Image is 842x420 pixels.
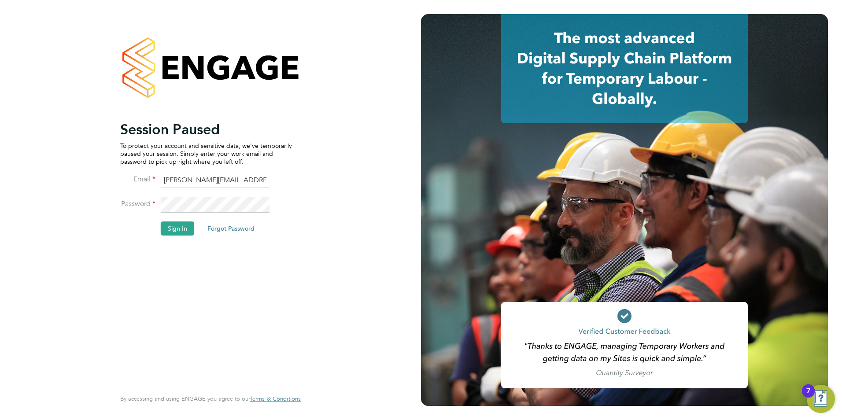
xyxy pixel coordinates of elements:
button: Open Resource Center, 7 new notifications [807,385,835,413]
label: Email [120,175,155,184]
div: 7 [806,391,810,402]
input: Enter your work email... [161,173,270,188]
p: To protect your account and sensitive data, we've temporarily paused your session. Simply enter y... [120,142,292,166]
button: Sign In [161,221,194,236]
h2: Session Paused [120,121,292,138]
span: By accessing and using ENGAGE you agree to our [120,395,301,402]
a: Terms & Conditions [250,395,301,402]
label: Password [120,199,155,209]
span: Terms & Conditions [250,395,301,402]
button: Forgot Password [200,221,262,236]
